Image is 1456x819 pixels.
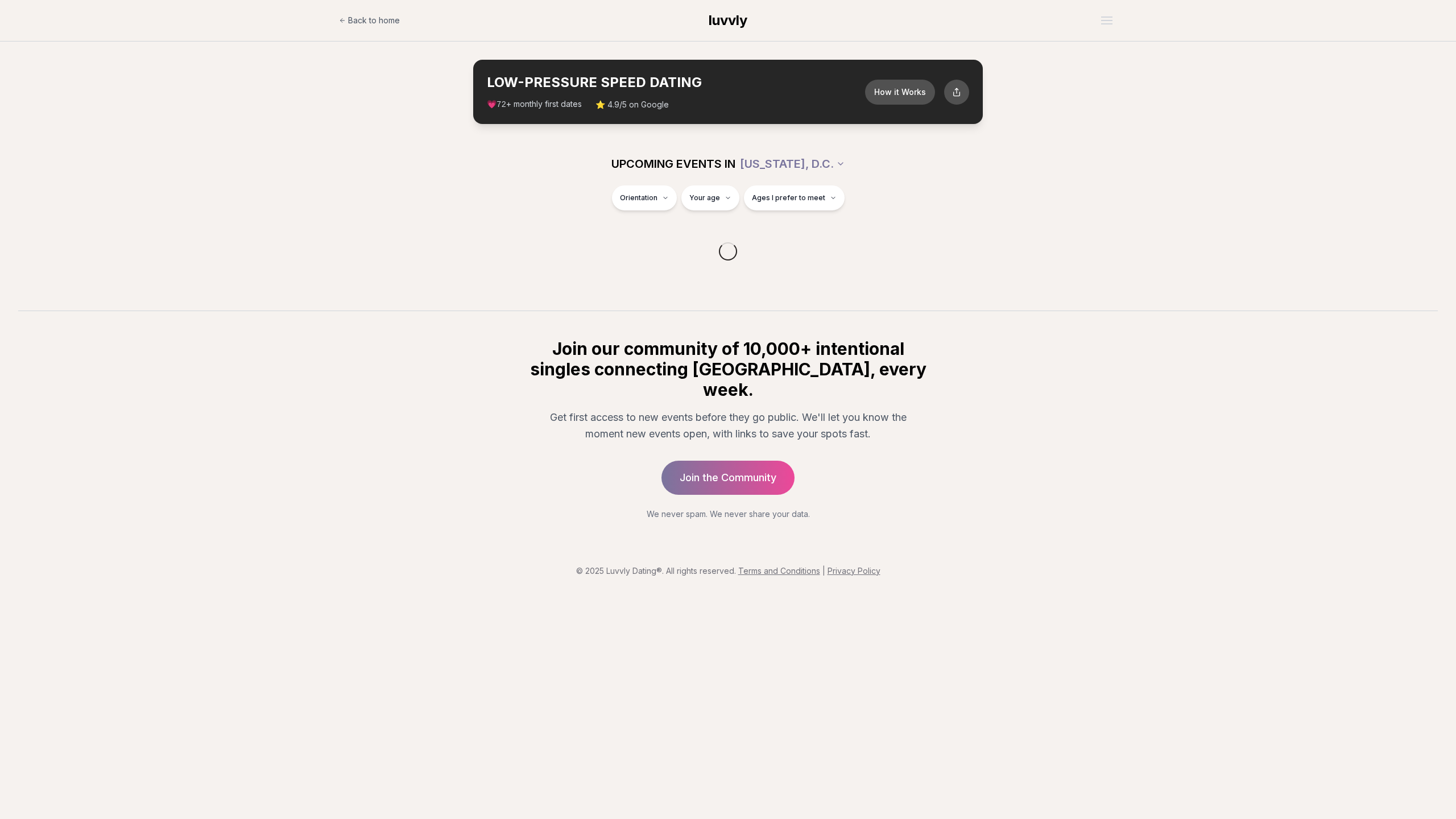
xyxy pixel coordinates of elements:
[339,9,400,32] a: Back to home
[828,566,880,576] a: Privacy Policy
[822,566,825,576] span: |
[487,98,582,110] span: 💗 + monthly first dates
[528,508,928,520] p: We never spam. We never share your data.
[865,80,935,105] button: How it Works
[348,15,400,26] span: Back to home
[689,193,720,202] span: Your age
[661,461,795,495] a: Join the Community
[497,100,506,109] span: 72
[709,12,747,28] span: luvvly
[740,151,845,176] button: [US_STATE], D.C.
[1097,12,1117,29] button: Open menu
[537,409,919,442] p: Get first access to new events before they go public. We'll let you know the moment new events op...
[487,73,865,92] h2: LOW-PRESSURE SPEED DATING
[612,185,677,210] button: Orientation
[681,185,739,210] button: Your age
[738,566,820,576] a: Terms and Conditions
[620,193,657,202] span: Orientation
[528,338,928,400] h2: Join our community of 10,000+ intentional singles connecting [GEOGRAPHIC_DATA], every week.
[595,99,669,110] span: ⭐ 4.9/5 on Google
[9,565,1447,577] p: © 2025 Luvvly Dating®. All rights reserved.
[752,193,825,202] span: Ages I prefer to meet
[744,185,845,210] button: Ages I prefer to meet
[611,156,735,172] span: UPCOMING EVENTS IN
[709,11,747,30] a: luvvly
